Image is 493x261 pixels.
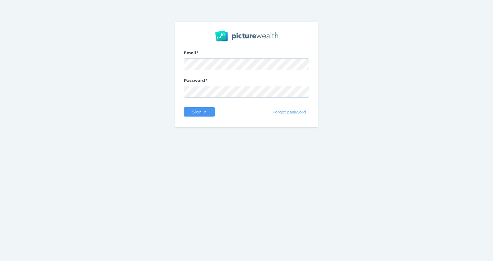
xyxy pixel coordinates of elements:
button: Sign in [184,107,215,117]
span: Forgot password [270,109,309,114]
label: Password [184,78,309,86]
label: Email [184,50,309,58]
img: PW [215,30,278,42]
button: Forgot password [270,107,309,117]
span: Sign in [189,109,209,114]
